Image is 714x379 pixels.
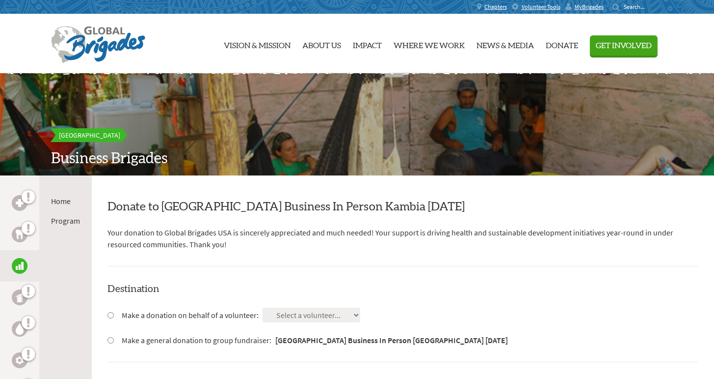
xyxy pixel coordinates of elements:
li: Program [51,215,80,227]
span: Get Involved [596,42,652,50]
span: Chapters [484,3,507,11]
a: About Us [302,18,341,69]
a: Impact [353,18,382,69]
img: Medical [16,199,24,207]
button: Get Involved [590,35,658,56]
a: Water [12,321,27,337]
input: Search... [624,3,652,10]
img: Dental [16,230,24,239]
h2: Business Brigades [51,150,663,168]
span: MyBrigades [575,3,604,11]
img: Global Brigades Logo [51,26,145,63]
a: Home [51,196,71,206]
a: News & Media [476,18,534,69]
a: [GEOGRAPHIC_DATA] [51,128,128,142]
li: Home [51,195,80,207]
a: Program [51,216,80,226]
span: [GEOGRAPHIC_DATA] [59,131,120,140]
a: Engineering [12,352,27,368]
a: Donate [546,18,578,69]
img: Engineering [16,356,24,364]
img: Water [16,323,24,334]
span: Volunteer Tools [522,3,560,11]
a: Where We Work [394,18,465,69]
strong: [GEOGRAPHIC_DATA] Business In Person [GEOGRAPHIC_DATA] [DATE] [275,335,508,345]
h2: Donate to [GEOGRAPHIC_DATA] Business In Person Kambia [DATE] [107,199,698,215]
img: Business [16,262,24,270]
img: Public Health [16,292,24,302]
a: Business [12,258,27,274]
label: Make a donation on behalf of a volunteer: [122,309,259,321]
a: Dental [12,227,27,242]
a: Medical [12,195,27,211]
p: Your donation to Global Brigades USA is sincerely appreciated and much needed! Your support is dr... [107,227,698,250]
label: Make a general donation to group fundraiser: [122,334,508,346]
a: Vision & Mission [224,18,291,69]
h4: Destination [107,282,698,296]
a: Public Health [12,290,27,305]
